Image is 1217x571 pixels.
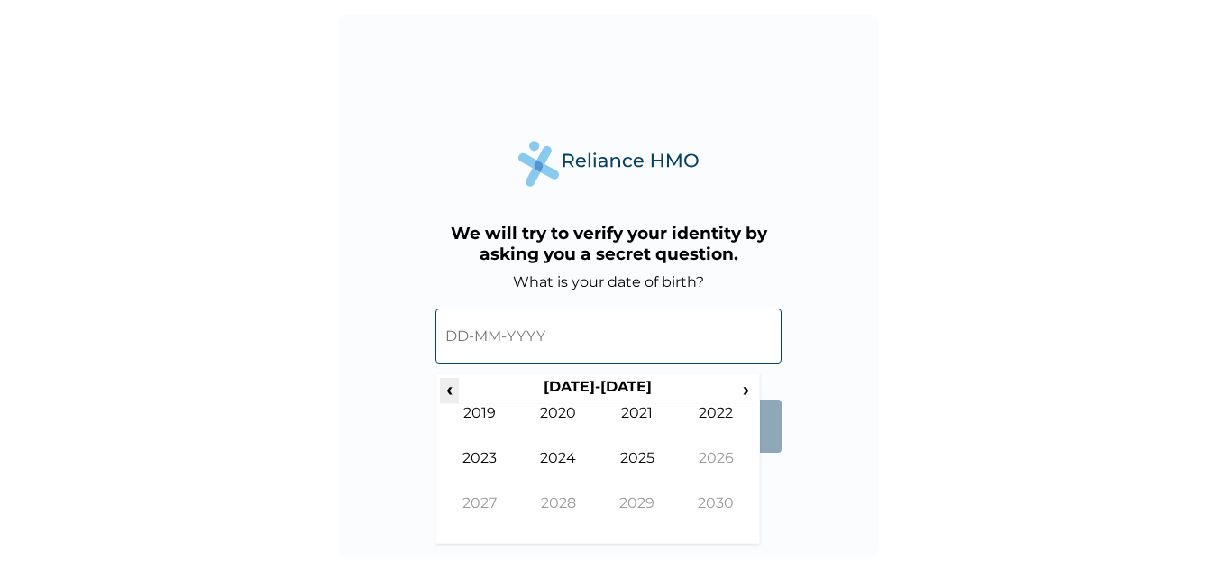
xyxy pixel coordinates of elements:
[677,494,756,539] td: 2030
[598,494,677,539] td: 2029
[440,449,519,494] td: 2023
[440,404,519,449] td: 2019
[677,449,756,494] td: 2026
[519,404,599,449] td: 2020
[598,404,677,449] td: 2021
[518,141,699,187] img: Reliance Health's Logo
[435,309,782,364] input: DD-MM-YYYY
[435,223,782,264] h3: We will try to verify your identity by asking you a secret question.
[440,378,459,401] span: ‹
[459,378,736,403] th: [DATE]-[DATE]
[677,404,756,449] td: 2022
[519,449,599,494] td: 2024
[519,494,599,539] td: 2028
[513,273,704,290] label: What is your date of birth?
[598,449,677,494] td: 2025
[737,378,756,401] span: ›
[440,494,519,539] td: 2027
